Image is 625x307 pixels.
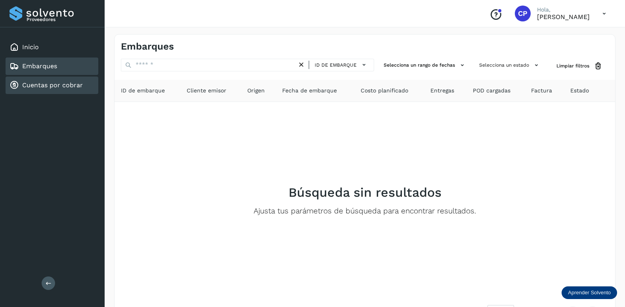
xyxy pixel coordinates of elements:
span: Fecha de embarque [282,86,337,95]
button: Selecciona un rango de fechas [380,59,470,72]
p: Cynthia Paola Carreón López [537,13,590,21]
div: Inicio [6,38,98,56]
a: Embarques [22,62,57,70]
div: Aprender Solvento [562,286,617,299]
p: Proveedores [27,17,95,22]
span: Cliente emisor [187,86,226,95]
button: Limpiar filtros [550,59,609,73]
span: POD cargadas [473,86,510,95]
span: Origen [247,86,265,95]
p: Aprender Solvento [568,290,611,296]
span: Costo planificado [361,86,408,95]
span: Factura [531,86,552,95]
div: Cuentas por cobrar [6,77,98,94]
div: Embarques [6,58,98,75]
button: Selecciona un estado [476,59,544,72]
h4: Embarques [121,41,174,52]
a: Cuentas por cobrar [22,81,83,89]
span: ID de embarque [121,86,165,95]
span: ID de embarque [315,61,357,69]
a: Inicio [22,43,39,51]
p: Ajusta tus parámetros de búsqueda para encontrar resultados. [254,207,476,216]
button: ID de embarque [312,59,371,71]
span: Estado [570,86,589,95]
p: Hola, [537,6,590,13]
h2: Búsqueda sin resultados [289,185,442,200]
span: Entregas [430,86,454,95]
span: Limpiar filtros [556,62,589,69]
